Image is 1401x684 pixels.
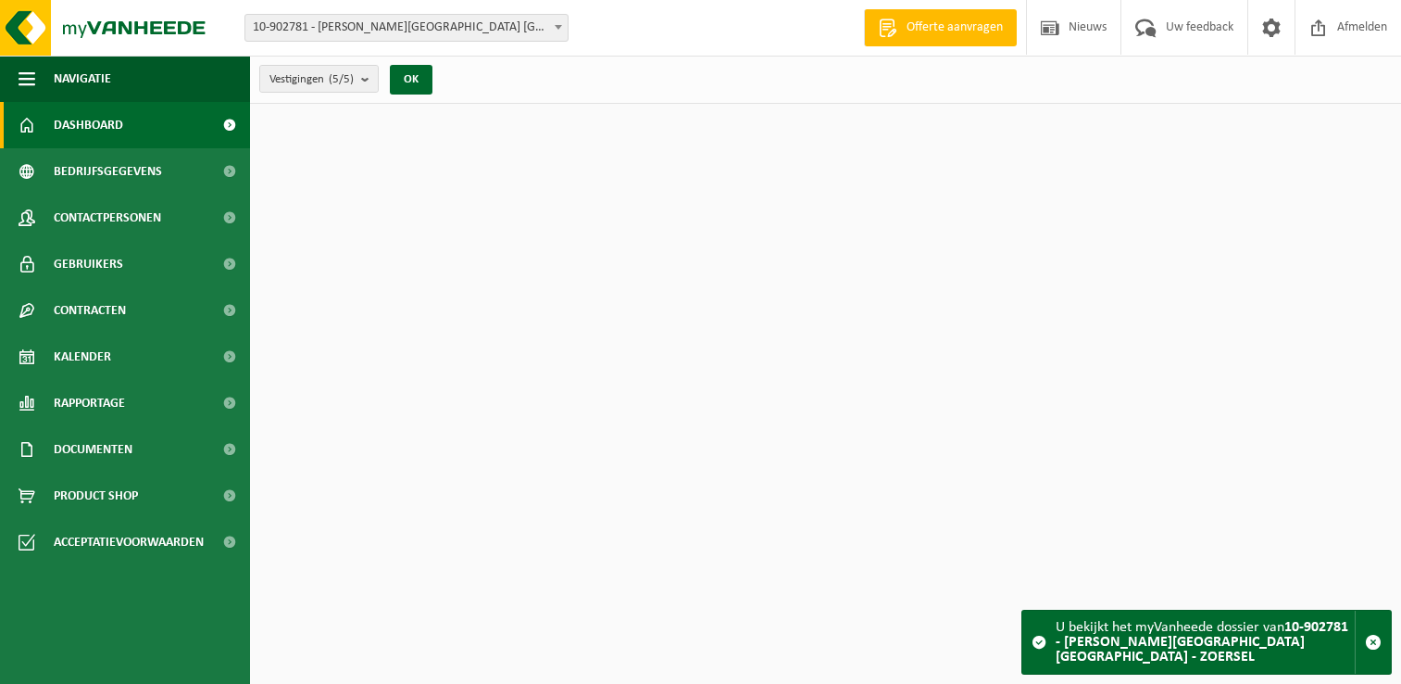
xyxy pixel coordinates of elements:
[390,65,432,95] button: OK
[54,148,162,195] span: Bedrijfsgegevens
[329,73,354,85] count: (5/5)
[54,287,126,334] span: Contracten
[1056,620,1348,665] strong: 10-902781 - [PERSON_NAME][GEOGRAPHIC_DATA] [GEOGRAPHIC_DATA] - ZOERSEL
[259,65,379,93] button: Vestigingen(5/5)
[902,19,1007,37] span: Offerte aanvragen
[54,380,125,426] span: Rapportage
[244,14,569,42] span: 10-902781 - STACI BELGIUM NV - ZOERSEL
[54,195,161,241] span: Contactpersonen
[54,241,123,287] span: Gebruikers
[1056,611,1355,674] div: U bekijkt het myVanheede dossier van
[54,334,111,380] span: Kalender
[864,9,1017,46] a: Offerte aanvragen
[54,426,132,473] span: Documenten
[54,102,123,148] span: Dashboard
[245,15,568,41] span: 10-902781 - STACI BELGIUM NV - ZOERSEL
[269,66,354,94] span: Vestigingen
[54,473,138,519] span: Product Shop
[54,519,204,565] span: Acceptatievoorwaarden
[54,56,111,102] span: Navigatie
